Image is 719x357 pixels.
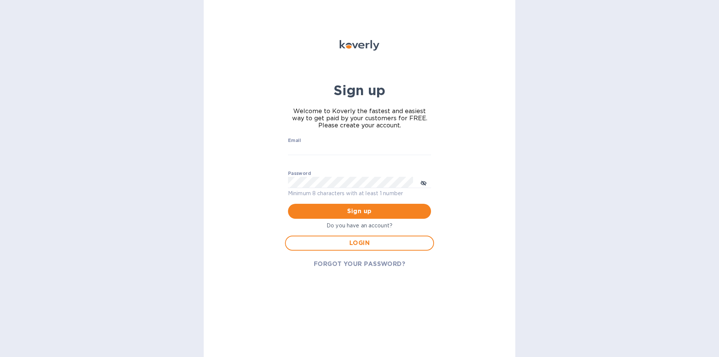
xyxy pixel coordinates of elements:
img: Koverly [340,40,379,51]
b: Sign up [334,82,385,99]
span: LOGIN [292,239,427,248]
label: Email [288,139,301,143]
button: toggle password visibility [416,175,431,190]
p: Minimum 8 characters with at least 1 number [288,189,431,198]
button: Sign up [288,204,431,219]
button: LOGIN [285,236,434,251]
p: Do you have an account? [285,222,434,230]
span: Welcome to Koverly the fastest and easiest way to get paid by your customers for FREE. Please cre... [288,108,431,129]
button: FORGOT YOUR PASSWORD? [308,257,412,272]
span: FORGOT YOUR PASSWORD? [314,260,406,269]
span: Sign up [294,207,425,216]
label: Password [288,172,311,176]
